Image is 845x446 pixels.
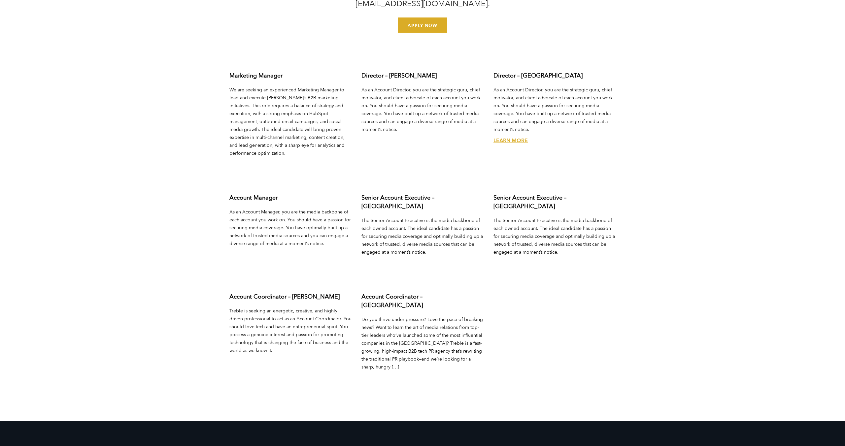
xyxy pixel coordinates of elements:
h3: Account Manager [229,194,352,202]
p: As an Account Manager, you are the media backbone of each account you work on. You should have a ... [229,208,352,248]
p: We are seeking an experienced Marketing Manager to lead and execute [PERSON_NAME]’s B2B marketing... [229,86,352,157]
a: Director – San Francisco [493,137,528,144]
p: Treble is seeking an energetic, creative, and highly driven professional to act as an Account Coo... [229,307,352,355]
h3: Marketing Manager [229,72,352,80]
h3: Director – [PERSON_NAME] [361,72,484,80]
p: The Senior Account Executive is the media backbone of each owned account. The ideal candidate has... [493,217,616,256]
h3: Director – [GEOGRAPHIC_DATA] [493,72,616,80]
a: Email us at jointheteam@treblepr.com [398,17,447,33]
h3: Account Coordinator – [PERSON_NAME] [229,293,352,301]
p: As an Account Director, you are the strategic guru, chief motivator, and client advocate of each ... [493,86,616,134]
p: The Senior Account Executive is the media backbone of each owned account. The ideal candidate has... [361,217,484,256]
h3: Account Coordinator – [GEOGRAPHIC_DATA] [361,293,484,310]
p: Do you thrive under pressure? Love the pace of breaking news? Want to learn the art of media rela... [361,316,484,371]
h3: Senior Account Executive – [GEOGRAPHIC_DATA] [493,194,616,211]
h3: Senior Account Executive – [GEOGRAPHIC_DATA] [361,194,484,211]
p: As an Account Director, you are the strategic guru, chief motivator, and client advocate of each ... [361,86,484,134]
